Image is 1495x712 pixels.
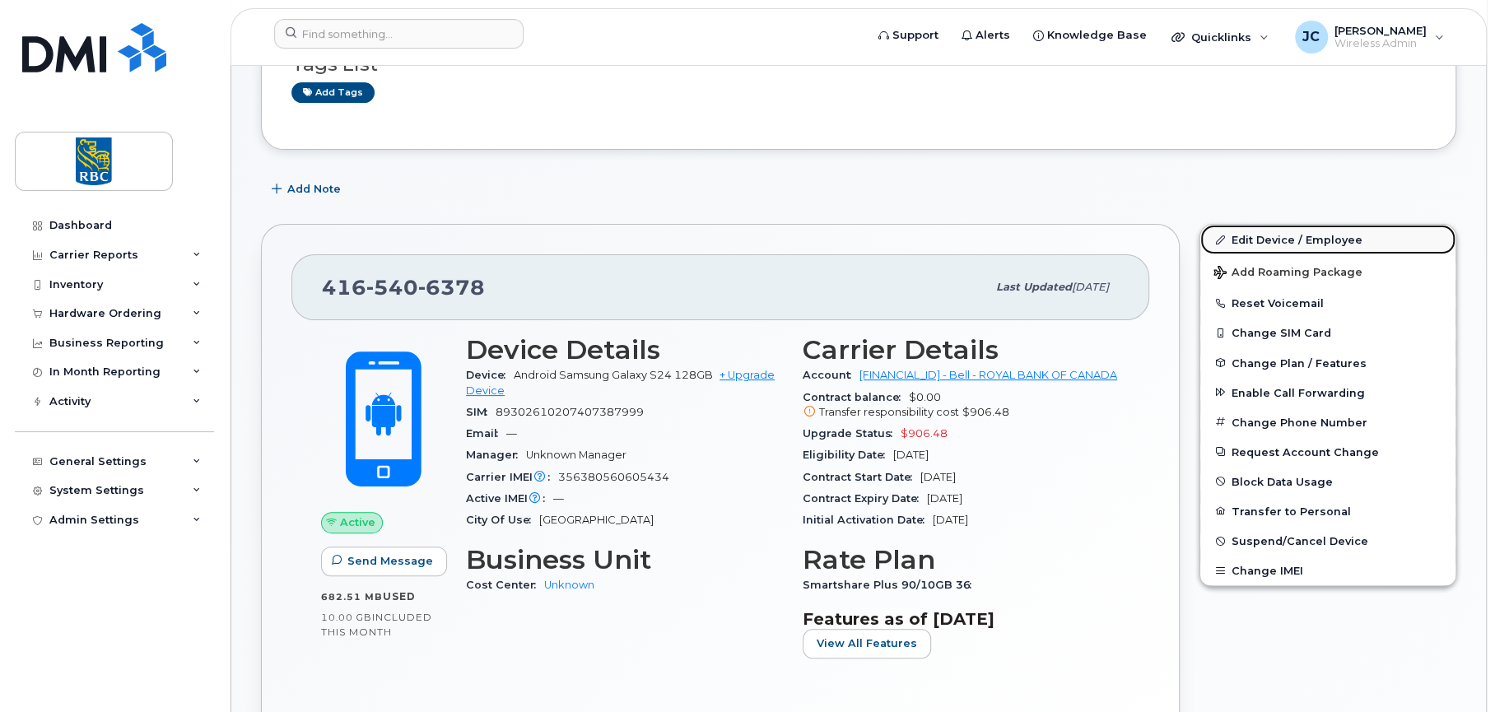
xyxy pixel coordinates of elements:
button: Change SIM Card [1200,318,1455,347]
span: View All Features [817,635,917,651]
span: [DATE] [927,492,962,505]
h3: Device Details [466,335,783,365]
span: Device [466,369,514,381]
span: JC [1302,27,1320,47]
span: Suspend/Cancel Device [1232,535,1368,547]
span: Account [803,369,859,381]
span: [DATE] [933,514,968,526]
span: Send Message [347,553,433,569]
span: SIM [466,406,496,418]
span: [DATE] [1072,281,1109,293]
span: Add Note [287,181,341,197]
span: $906.48 [962,406,1009,418]
h3: Carrier Details [803,335,1120,365]
span: Upgrade Status [803,427,901,440]
button: Request Account Change [1200,437,1455,467]
h3: Rate Plan [803,545,1120,575]
span: 682.51 MB [321,591,383,603]
a: Unknown [544,579,594,591]
span: $906.48 [901,427,948,440]
span: $0.00 [803,391,1120,421]
span: Carrier IMEI [466,471,558,483]
div: Jenn Carlson [1283,21,1455,54]
h3: Features as of [DATE] [803,609,1120,629]
span: Active IMEI [466,492,553,505]
span: City Of Use [466,514,539,526]
span: Contract Start Date [803,471,920,483]
button: Change Plan / Features [1200,348,1455,378]
span: 6378 [418,275,485,300]
button: Add Roaming Package [1200,254,1455,288]
button: Reset Voicemail [1200,288,1455,318]
span: Add Roaming Package [1213,266,1362,282]
span: Active [340,514,375,530]
span: Initial Activation Date [803,514,933,526]
span: [PERSON_NAME] [1334,24,1427,37]
h3: Business Unit [466,545,783,575]
span: Contract balance [803,391,909,403]
span: Smartshare Plus 90/10GB 36 [803,579,980,591]
a: Alerts [950,19,1022,52]
a: Edit Device / Employee [1200,225,1455,254]
span: — [506,427,517,440]
a: [FINANCIAL_ID] - Bell - ROYAL BANK OF CANADA [859,369,1117,381]
span: 356380560605434 [558,471,669,483]
a: Add tags [291,82,375,103]
span: [GEOGRAPHIC_DATA] [539,514,654,526]
button: Change Phone Number [1200,407,1455,437]
button: Send Message [321,547,447,576]
input: Find something... [274,19,524,49]
a: Support [867,19,950,52]
span: Support [892,27,938,44]
span: [DATE] [893,449,929,461]
span: Knowledge Base [1047,27,1147,44]
button: View All Features [803,629,931,658]
span: — [553,492,564,505]
span: 416 [322,275,485,300]
span: [DATE] [920,471,956,483]
span: Wireless Admin [1334,37,1427,50]
button: Block Data Usage [1200,467,1455,496]
button: Transfer to Personal [1200,496,1455,526]
a: + Upgrade Device [466,369,775,396]
span: 10.00 GB [321,612,372,623]
span: Unknown Manager [526,449,626,461]
span: Android Samsung Galaxy S24 128GB [514,369,713,381]
span: Manager [466,449,526,461]
span: Contract Expiry Date [803,492,927,505]
span: Alerts [976,27,1010,44]
button: Add Note [261,175,355,204]
a: Knowledge Base [1022,19,1158,52]
span: used [383,590,416,603]
span: 540 [366,275,418,300]
span: Email [466,427,506,440]
span: Transfer responsibility cost [819,406,959,418]
span: Change Plan / Features [1232,356,1367,369]
span: Cost Center [466,579,544,591]
div: Quicklinks [1160,21,1280,54]
span: Eligibility Date [803,449,893,461]
h3: Tags List [291,54,1426,75]
span: Last updated [996,281,1072,293]
button: Enable Call Forwarding [1200,378,1455,407]
button: Change IMEI [1200,556,1455,585]
button: Suspend/Cancel Device [1200,526,1455,556]
span: Quicklinks [1191,30,1251,44]
span: Enable Call Forwarding [1232,386,1365,398]
span: 89302610207407387999 [496,406,644,418]
span: included this month [321,611,432,638]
